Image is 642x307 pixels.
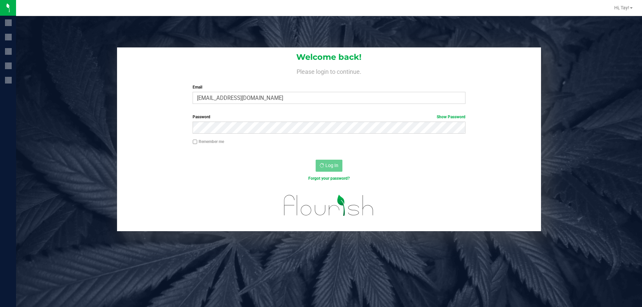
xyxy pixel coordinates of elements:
[193,140,197,144] input: Remember me
[193,84,465,90] label: Email
[325,163,338,168] span: Log In
[437,115,465,119] a: Show Password
[316,160,342,172] button: Log In
[308,176,350,181] a: Forgot your password?
[117,67,541,75] h4: Please login to continue.
[276,188,382,222] img: flourish_logo.svg
[193,139,224,145] label: Remember me
[614,5,629,10] span: Hi, Tay!
[193,115,210,119] span: Password
[117,53,541,61] h1: Welcome back!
